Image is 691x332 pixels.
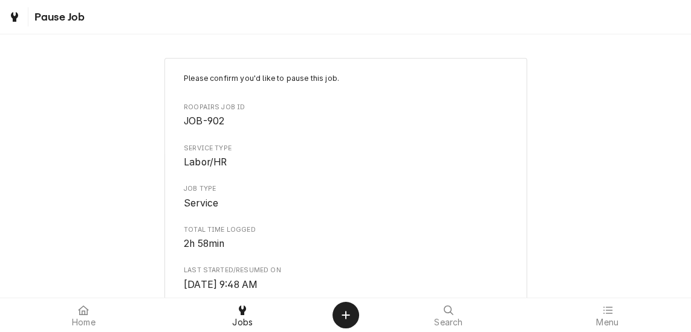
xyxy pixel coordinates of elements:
[184,156,227,168] span: Labor/HR
[184,103,507,129] div: Roopairs Job ID
[184,197,218,209] span: Service
[434,318,462,327] span: Search
[184,196,507,211] span: Job Type
[184,144,507,153] span: Service Type
[596,318,618,327] span: Menu
[5,301,163,330] a: Home
[528,301,686,330] a: Menu
[184,144,507,170] div: Service Type
[333,302,359,328] button: Create Object
[184,155,507,170] span: Service Type
[164,301,322,330] a: Jobs
[184,114,507,129] span: Roopairs Job ID
[370,301,528,330] a: Search
[184,225,507,251] div: Total Time Logged
[184,73,507,84] p: Please confirm you'd like to pause this job.
[184,278,507,292] span: Last Started/Resumed On
[232,318,253,327] span: Jobs
[184,266,507,292] div: Last Started/Resumed On
[184,103,507,112] span: Roopairs Job ID
[184,238,224,249] span: 2h 58min
[184,279,258,290] span: [DATE] 9:48 AM
[184,115,224,127] span: JOB-902
[184,225,507,235] span: Total Time Logged
[184,237,507,251] span: Total Time Logged
[184,184,507,210] div: Job Type
[184,184,507,194] span: Job Type
[4,7,25,27] a: Go to Jobs
[184,266,507,275] span: Last Started/Resumed On
[31,9,85,25] span: Pause Job
[72,318,96,327] span: Home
